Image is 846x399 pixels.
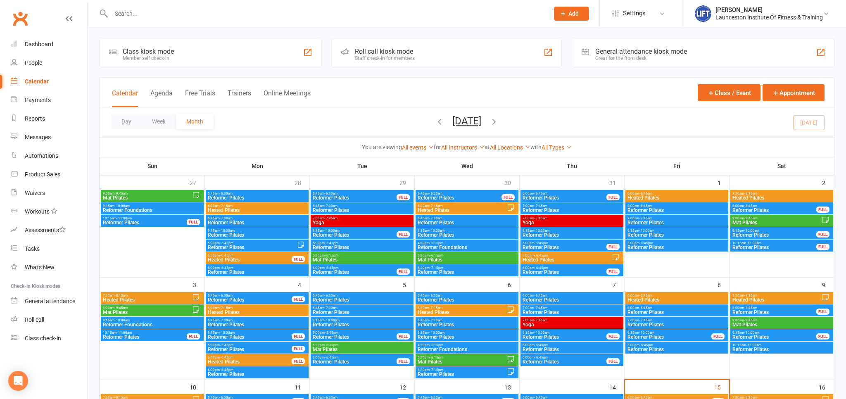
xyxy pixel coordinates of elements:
[417,220,517,225] span: Reformer Pilates
[417,241,517,245] span: 4:30pm
[11,91,87,109] a: Payments
[312,318,412,322] span: 9:15am
[25,59,42,66] div: People
[397,194,410,200] div: FULL
[522,233,622,237] span: Reformer Pilates
[11,54,87,72] a: People
[295,176,309,189] div: 28
[219,204,233,208] span: - 7:15am
[534,294,547,297] span: - 6:45am
[25,115,45,122] div: Reports
[102,294,192,297] span: 7:30am
[312,229,397,233] span: 9:15am
[490,144,530,151] a: All Locations
[207,266,307,270] span: 6:00pm
[639,204,652,208] span: - 6:45am
[522,195,607,200] span: Reformer Pilates
[522,318,622,322] span: 7:00am
[430,254,443,257] span: - 6:15pm
[355,47,415,55] div: Roll call kiosk mode
[732,318,832,322] span: 9:00am
[430,241,443,245] span: - 5:15pm
[613,278,624,291] div: 7
[207,195,307,200] span: Reformer Pilates
[452,115,481,127] button: [DATE]
[116,216,132,220] span: - 11:00am
[102,331,187,335] span: 10:15am
[732,229,817,233] span: 9:15am
[102,322,202,327] span: Reformer Foundations
[732,310,817,315] span: Reformer Pilates
[534,192,547,195] span: - 6:45am
[324,229,340,233] span: - 10:00am
[11,128,87,147] a: Messages
[534,229,549,233] span: - 10:00am
[324,204,337,208] span: - 7:30am
[627,331,712,335] span: 9:15am
[142,114,176,129] button: Week
[102,208,202,213] span: Reformer Foundations
[627,204,727,208] span: 6:00am
[102,297,192,302] span: Heated Pilates
[109,8,543,19] input: Search...
[25,298,75,304] div: General attendance
[522,306,622,310] span: 7:00am
[718,278,729,291] div: 8
[429,294,442,297] span: - 6:30am
[417,195,502,200] span: Reformer Pilates
[627,306,727,310] span: 6:00am
[522,245,607,250] span: Reformer Pilates
[627,192,727,195] span: 6:00am
[417,245,517,250] span: Reformer Foundations
[627,216,727,220] span: 7:00am
[732,245,817,250] span: Reformer Pilates
[522,310,622,315] span: Reformer Pilates
[627,220,727,225] span: Reformer Pilates
[325,254,338,257] span: - 6:15pm
[11,72,87,91] a: Calendar
[397,231,410,237] div: FULL
[123,47,174,55] div: Class kiosk mode
[535,254,548,257] span: - 6:45pm
[627,318,727,322] span: 7:00am
[312,241,412,245] span: 5:00pm
[698,84,760,101] button: Class / Event
[25,171,60,178] div: Product Sales
[417,233,517,237] span: Reformer Pilates
[417,204,507,208] span: 6:30am
[744,229,759,233] span: - 10:00am
[718,176,729,189] div: 1
[732,331,817,335] span: 9:15am
[207,208,307,213] span: Heated Pilates
[732,220,822,225] span: Mat Pilates
[417,257,517,262] span: Mat Pilates
[522,266,607,270] span: 6:00pm
[730,157,834,175] th: Sat
[228,89,251,107] button: Trainers
[207,318,307,322] span: 6:45am
[11,221,87,240] a: Assessments
[535,266,548,270] span: - 6:45pm
[193,278,204,291] div: 3
[207,233,307,237] span: Reformer Pilates
[325,266,338,270] span: - 6:45pm
[312,331,397,335] span: 5:00pm
[324,306,337,310] span: - 7:30am
[417,192,502,195] span: 5:45am
[207,204,307,208] span: 6:30am
[715,6,823,14] div: [PERSON_NAME]
[534,216,547,220] span: - 7:45am
[763,84,825,101] button: Appointment
[312,195,397,200] span: Reformer Pilates
[207,192,307,195] span: 5:45am
[501,194,515,200] div: FULL
[219,294,233,297] span: - 6:30am
[219,192,233,195] span: - 6:30am
[11,35,87,54] a: Dashboard
[639,306,652,310] span: - 6:45am
[292,256,305,262] div: FULL
[417,216,517,220] span: 6:45am
[732,208,817,213] span: Reformer Pilates
[114,306,128,310] span: - 9:45am
[312,322,412,327] span: Reformer Pilates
